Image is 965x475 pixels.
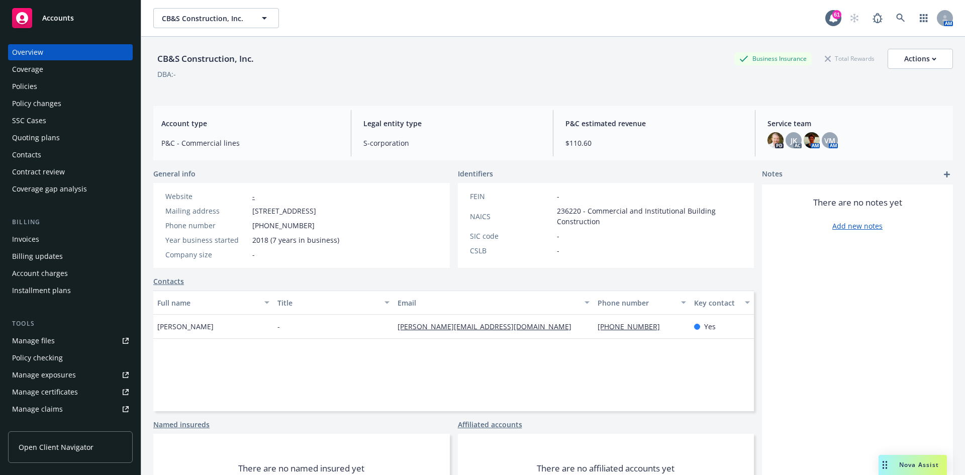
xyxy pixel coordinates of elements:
span: Notes [762,168,783,180]
span: [STREET_ADDRESS] [252,206,316,216]
div: Installment plans [12,282,71,299]
div: Manage certificates [12,384,78,400]
div: 61 [832,10,841,19]
img: photo [804,132,820,148]
div: Tools [8,319,133,329]
div: Policies [12,78,37,94]
a: Policy checking [8,350,133,366]
span: $110.60 [565,138,743,148]
span: S-corporation [363,138,541,148]
a: Billing updates [8,248,133,264]
a: Report a Bug [867,8,888,28]
a: Quoting plans [8,130,133,146]
a: Contacts [153,276,184,287]
div: Title [277,298,378,308]
a: Policies [8,78,133,94]
div: DBA: - [157,69,176,79]
span: - [557,231,559,241]
span: Accounts [42,14,74,22]
button: Phone number [594,291,690,315]
div: Policy changes [12,96,61,112]
div: Website [165,191,248,202]
span: P&C - Commercial lines [161,138,339,148]
span: Nova Assist [899,460,939,469]
div: Contacts [12,147,41,163]
div: Phone number [598,298,674,308]
a: Coverage gap analysis [8,181,133,197]
a: Search [891,8,911,28]
span: [PHONE_NUMBER] [252,220,315,231]
div: Full name [157,298,258,308]
div: Drag to move [879,455,891,475]
div: Company size [165,249,248,260]
button: Title [273,291,394,315]
div: Quoting plans [12,130,60,146]
div: Overview [12,44,43,60]
a: [PERSON_NAME][EMAIL_ADDRESS][DOMAIN_NAME] [398,322,580,331]
button: Key contact [690,291,754,315]
div: Email [398,298,578,308]
span: - [277,321,280,332]
div: CSLB [470,245,553,256]
span: VM [824,135,835,146]
div: Policy checking [12,350,63,366]
button: CB&S Construction, Inc. [153,8,279,28]
div: Mailing address [165,206,248,216]
a: Manage files [8,333,133,349]
a: Contract review [8,164,133,180]
a: - [252,192,255,201]
span: - [252,249,255,260]
a: Affiliated accounts [458,419,522,430]
span: - [557,245,559,256]
img: photo [767,132,784,148]
span: Open Client Navigator [19,442,93,452]
a: add [941,168,953,180]
a: Contacts [8,147,133,163]
span: There are no affiliated accounts yet [537,462,674,474]
div: Billing updates [12,248,63,264]
div: CB&S Construction, Inc. [153,52,258,65]
div: Business Insurance [734,52,812,65]
div: Coverage gap analysis [12,181,87,197]
div: FEIN [470,191,553,202]
a: Installment plans [8,282,133,299]
span: CB&S Construction, Inc. [162,13,249,24]
button: Actions [888,49,953,69]
div: Phone number [165,220,248,231]
a: Start snowing [844,8,864,28]
a: Add new notes [832,221,883,231]
span: Yes [704,321,716,332]
button: Nova Assist [879,455,947,475]
a: Accounts [8,4,133,32]
span: 2018 (7 years in business) [252,235,339,245]
div: SSC Cases [12,113,46,129]
a: Overview [8,44,133,60]
div: Year business started [165,235,248,245]
div: SIC code [470,231,553,241]
div: Key contact [694,298,739,308]
div: Coverage [12,61,43,77]
button: Full name [153,291,273,315]
a: Account charges [8,265,133,281]
span: Identifiers [458,168,493,179]
span: Legal entity type [363,118,541,129]
a: Manage certificates [8,384,133,400]
div: Manage exposures [12,367,76,383]
a: Manage exposures [8,367,133,383]
button: Email [394,291,594,315]
div: Actions [904,49,936,68]
a: Manage BORs [8,418,133,434]
a: Named insureds [153,419,210,430]
div: NAICS [470,211,553,222]
a: SSC Cases [8,113,133,129]
span: There are no notes yet [813,197,902,209]
a: Coverage [8,61,133,77]
a: Switch app [914,8,934,28]
div: Contract review [12,164,65,180]
span: General info [153,168,196,179]
div: Account charges [12,265,68,281]
div: Total Rewards [820,52,880,65]
a: Manage claims [8,401,133,417]
a: Policy changes [8,96,133,112]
